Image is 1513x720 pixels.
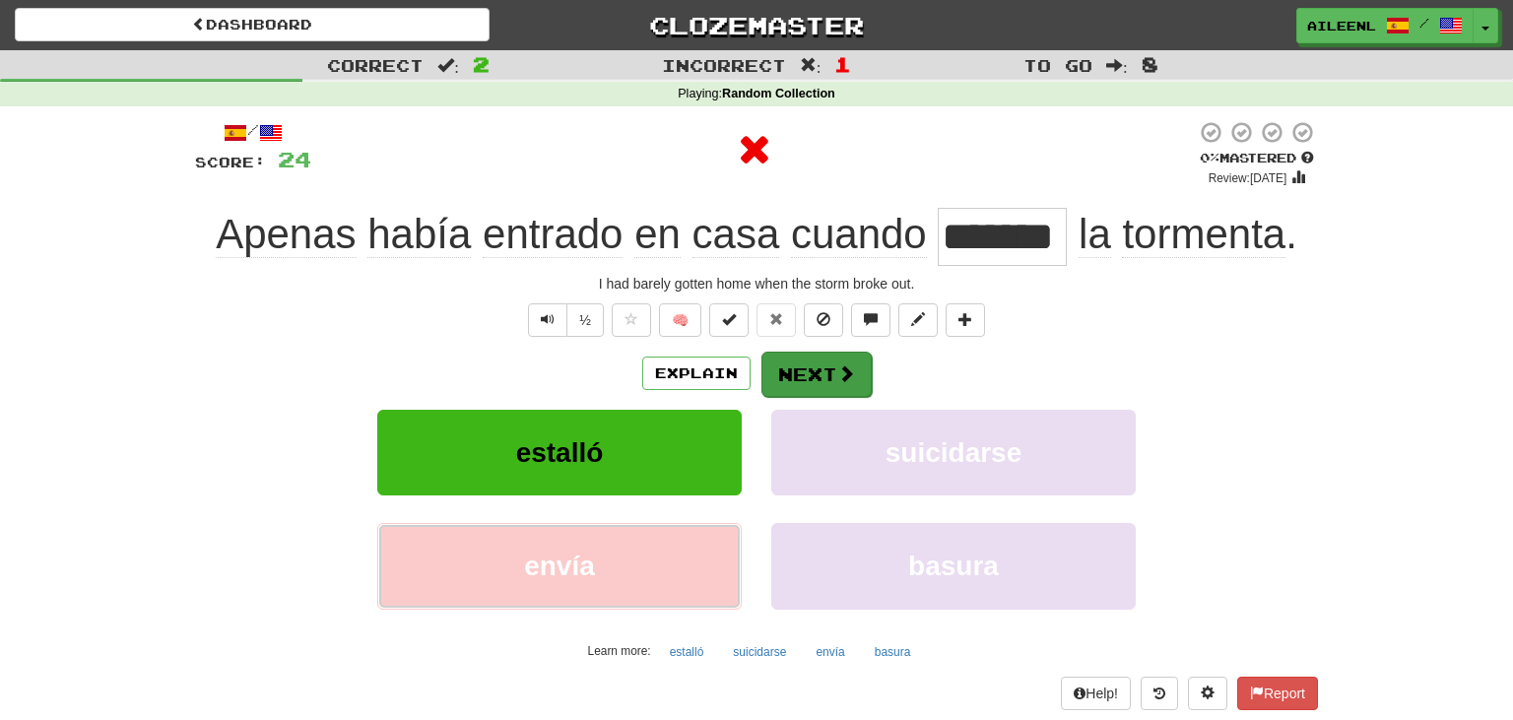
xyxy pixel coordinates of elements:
[437,57,459,74] span: :
[15,8,490,41] a: Dashboard
[216,211,356,258] span: Apenas
[804,303,843,337] button: Ignore sentence (alt+i)
[1122,211,1285,258] span: tormenta
[377,410,742,495] button: estalló
[771,523,1136,609] button: basura
[524,551,595,581] span: envía
[756,303,796,337] button: Reset to 0% Mastered (alt+r)
[1200,150,1219,165] span: 0 %
[722,637,797,667] button: suicidarse
[377,523,742,609] button: envía
[722,87,835,100] strong: Random Collection
[1061,677,1131,710] button: Help!
[864,637,922,667] button: basura
[588,644,651,658] small: Learn more:
[367,211,471,258] span: había
[946,303,985,337] button: Add to collection (alt+a)
[800,57,822,74] span: :
[908,551,999,581] span: basura
[1067,211,1296,258] span: .
[1106,57,1128,74] span: :
[519,8,994,42] a: Clozemaster
[1023,55,1092,75] span: To go
[516,437,604,468] span: estalló
[195,274,1318,294] div: I had barely gotten home when the storm broke out.
[771,410,1136,495] button: suicidarse
[851,303,890,337] button: Discuss sentence (alt+u)
[524,303,604,337] div: Text-to-speech controls
[1419,16,1429,30] span: /
[473,52,490,76] span: 2
[692,211,780,258] span: casa
[659,303,701,337] button: 🧠
[761,352,872,397] button: Next
[886,437,1022,468] span: suicidarse
[791,211,927,258] span: cuando
[1209,171,1287,185] small: Review: [DATE]
[898,303,938,337] button: Edit sentence (alt+d)
[195,120,311,145] div: /
[659,637,715,667] button: estalló
[612,303,651,337] button: Favorite sentence (alt+f)
[1296,8,1474,43] a: Aileenl /
[1142,52,1158,76] span: 8
[834,52,851,76] span: 1
[566,303,604,337] button: ½
[1196,150,1318,167] div: Mastered
[1237,677,1318,710] button: Report
[195,154,266,170] span: Score:
[1141,677,1178,710] button: Round history (alt+y)
[642,357,751,390] button: Explain
[483,211,623,258] span: entrado
[662,55,786,75] span: Incorrect
[278,147,311,171] span: 24
[1079,211,1111,258] span: la
[327,55,424,75] span: Correct
[528,303,567,337] button: Play sentence audio (ctl+space)
[805,637,855,667] button: envía
[634,211,681,258] span: en
[1307,17,1376,34] span: Aileenl
[709,303,749,337] button: Set this sentence to 100% Mastered (alt+m)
